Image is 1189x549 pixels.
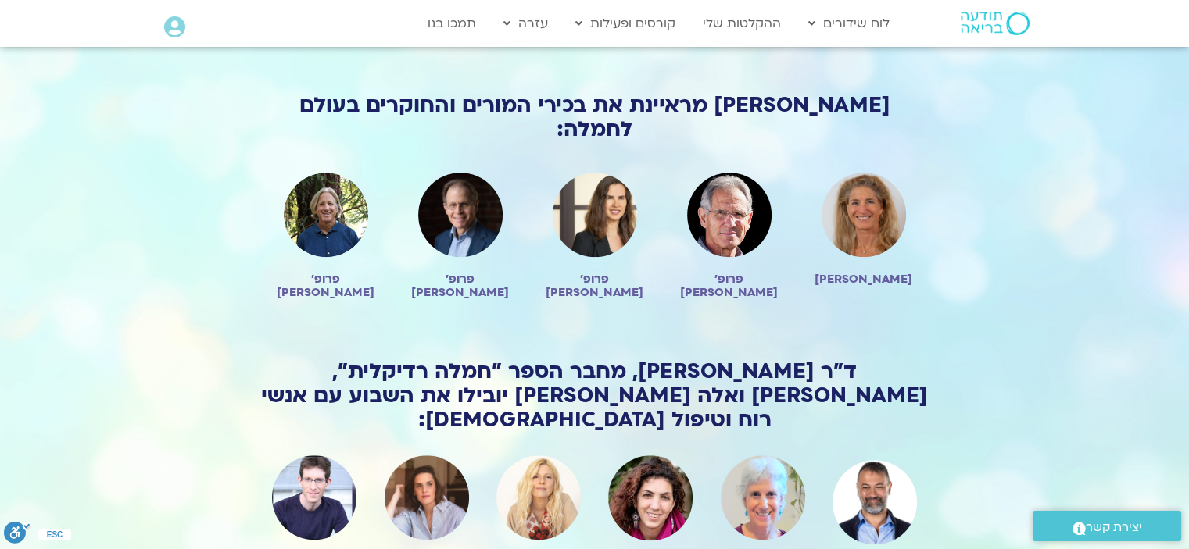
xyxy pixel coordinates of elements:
h2: ד״ר [PERSON_NAME], מחבר הספר ״חמלה רדיקלית״, [PERSON_NAME] ואלה [PERSON_NAME] יובילו את השבוע עם ... [259,359,931,432]
a: קורסים ופעילות [568,9,683,38]
a: ההקלטות שלי [695,9,789,38]
h2: פרופ׳ [PERSON_NAME] [678,273,781,299]
h2: [PERSON_NAME] מראיינת את בכירי המורים והחוקרים בעולם לחמלה: [259,93,931,141]
span: יצירת קשר [1086,517,1142,538]
img: תודעה בריאה [961,12,1030,35]
h2: פרופ׳ [PERSON_NAME] [274,273,378,299]
a: תמכו בנו [420,9,484,38]
h2: [PERSON_NAME] [812,273,915,286]
a: עזרה [496,9,556,38]
a: יצירת קשר [1033,511,1181,541]
a: לוח שידורים [800,9,897,38]
h2: פרופ׳ [PERSON_NAME] [543,273,646,299]
h2: פרופ׳ [PERSON_NAME] [409,273,512,299]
